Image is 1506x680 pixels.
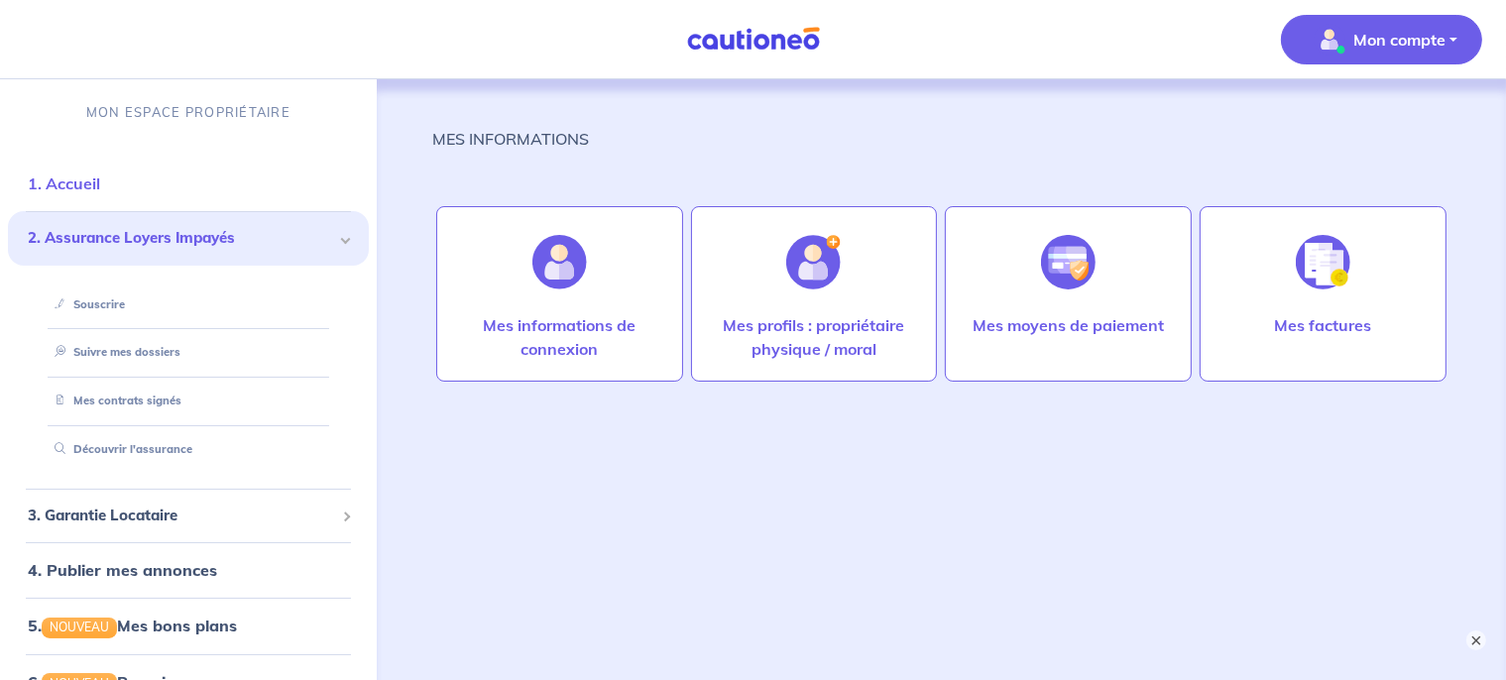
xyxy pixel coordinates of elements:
[47,442,192,456] a: Découvrir l'assurance
[32,288,345,321] div: Souscrire
[32,433,345,466] div: Découvrir l'assurance
[679,27,828,52] img: Cautioneo
[1314,24,1345,56] img: illu_account_valid_menu.svg
[786,235,841,289] img: illu_account_add.svg
[28,505,334,527] span: 3. Garantie Locataire
[32,336,345,369] div: Suivre mes dossiers
[1275,313,1372,337] p: Mes factures
[8,211,369,266] div: 2. Assurance Loyers Impayés
[1353,28,1446,52] p: Mon compte
[28,227,334,250] span: 2. Assurance Loyers Impayés
[8,164,369,203] div: 1. Accueil
[8,550,369,590] div: 4. Publier mes annonces
[1041,235,1096,289] img: illu_credit_card_no_anim.svg
[1281,15,1482,64] button: illu_account_valid_menu.svgMon compte
[32,385,345,417] div: Mes contrats signés
[86,103,290,122] p: MON ESPACE PROPRIÉTAIRE
[973,313,1164,337] p: Mes moyens de paiement
[432,127,589,151] p: MES INFORMATIONS
[28,560,217,580] a: 4. Publier mes annonces
[457,313,662,361] p: Mes informations de connexion
[532,235,587,289] img: illu_account.svg
[47,394,181,407] a: Mes contrats signés
[47,297,125,311] a: Souscrire
[1466,630,1486,650] button: ×
[8,497,369,535] div: 3. Garantie Locataire
[712,313,917,361] p: Mes profils : propriétaire physique / moral
[1296,235,1350,289] img: illu_invoice.svg
[28,173,100,193] a: 1. Accueil
[47,345,180,359] a: Suivre mes dossiers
